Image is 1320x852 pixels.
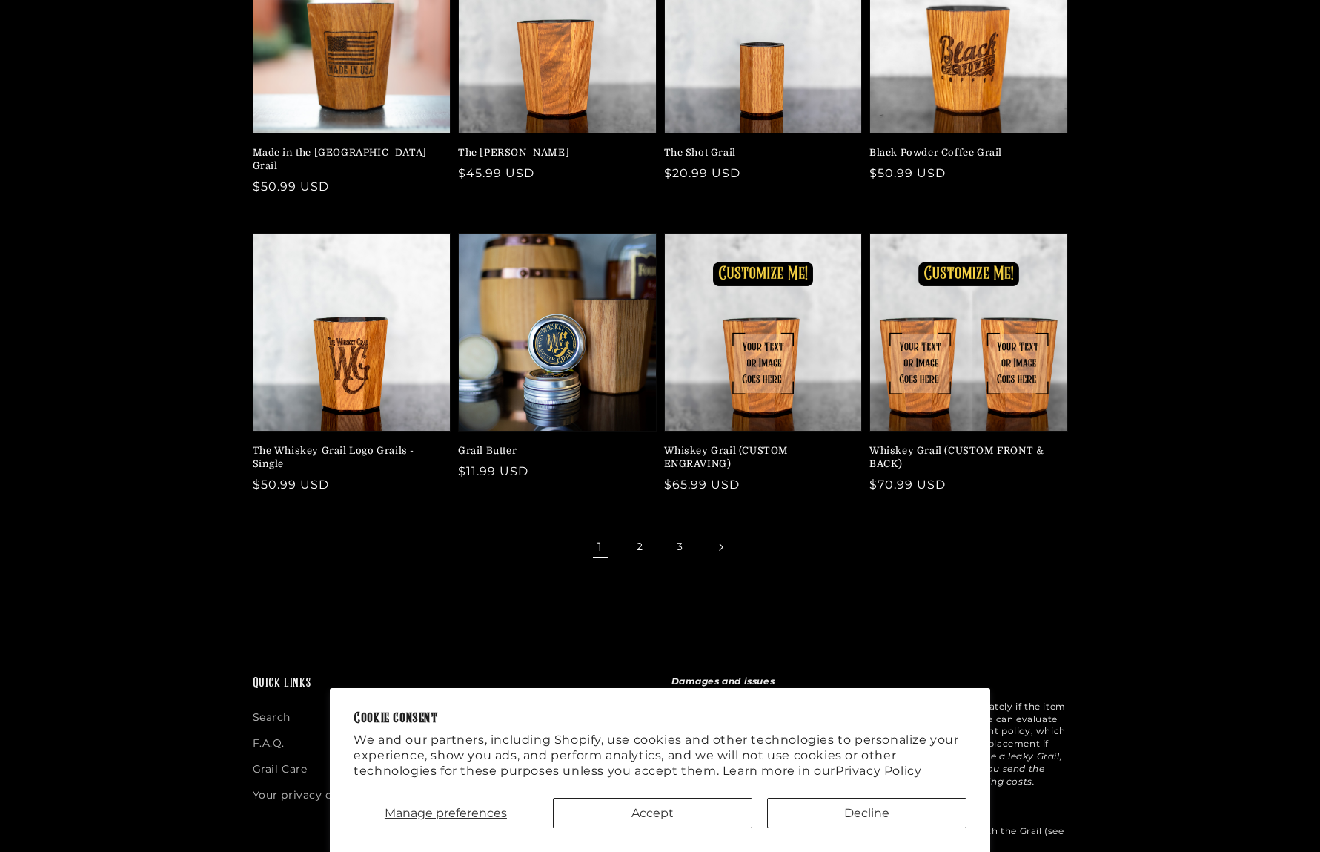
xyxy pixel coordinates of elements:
[385,806,507,820] span: Manage preferences
[869,146,1059,159] a: Black Powder Coffee Grail
[458,444,648,458] a: Grail Butter
[253,730,285,756] a: F.A.Q.
[671,676,775,687] strong: Damages and issues
[253,146,442,173] a: Made in the [GEOGRAPHIC_DATA] Grail
[704,531,737,564] a: Next page
[458,146,648,159] a: The [PERSON_NAME]
[253,708,291,730] a: Search
[553,798,752,828] button: Accept
[767,798,966,828] button: Decline
[664,531,697,564] a: Page 3
[253,444,442,471] a: The Whiskey Grail Logo Grails - Single
[664,146,854,159] a: The Shot Grail
[869,444,1059,471] a: Whiskey Grail (CUSTOM FRONT & BACK)
[584,531,617,564] span: Page 1
[835,764,921,778] a: Privacy Policy
[253,756,308,782] a: Grail Care
[671,676,1068,850] p: Please inspect your order upon reception and contact us immediately if the item is defective, dam...
[354,712,966,726] h2: Cookie consent
[253,676,649,693] h2: Quick links
[354,733,966,779] p: We and our partners, including Shopify, use cookies and other technologies to personalize your ex...
[253,782,368,808] a: Your privacy choices
[354,798,537,828] button: Manage preferences
[253,531,1068,564] nav: Pagination
[664,444,854,471] a: Whiskey Grail (CUSTOM ENGRAVING)
[624,531,657,564] a: Page 2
